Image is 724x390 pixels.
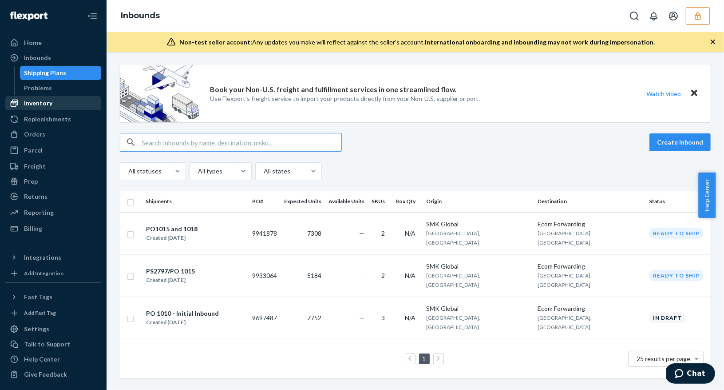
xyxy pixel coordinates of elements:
[666,363,715,386] iframe: Opens a widget where you can chat to one of our agents
[625,7,643,25] button: Open Search Box
[24,68,67,77] div: Shipping Plans
[426,220,530,229] div: SMK Global
[649,228,704,239] div: Ready to ship
[307,314,321,322] span: 7752
[423,191,534,212] th: Origin
[307,272,321,279] span: 5184
[405,272,415,279] span: N/A
[127,167,128,176] input: All statuses
[425,38,655,46] span: International onboarding and inbounding may not work during impersonation.
[5,205,101,220] a: Reporting
[538,314,592,330] span: [GEOGRAPHIC_DATA], [GEOGRAPHIC_DATA]
[381,314,385,322] span: 3
[24,269,63,277] div: Add Integration
[649,133,711,151] button: Create inbound
[24,293,52,302] div: Fast Tags
[641,87,687,100] button: Watch video
[5,352,101,366] a: Help Center
[5,36,101,50] a: Home
[24,370,67,379] div: Give Feedback
[10,12,47,20] img: Flexport logo
[5,51,101,65] a: Inbounds
[24,99,52,108] div: Inventory
[24,325,49,334] div: Settings
[421,355,428,362] a: Page 1 is your current page
[249,191,281,212] th: PO#
[645,191,711,212] th: Status
[24,38,42,47] div: Home
[24,115,71,124] div: Replenishments
[24,177,38,186] div: Prep
[5,112,101,126] a: Replenishments
[698,173,716,218] button: Help Center
[405,314,415,322] span: N/A
[249,254,281,297] td: 9933064
[5,250,101,265] button: Integrations
[538,262,642,271] div: Ecom Forwarding
[5,96,101,110] a: Inventory
[359,314,364,322] span: —
[146,225,198,233] div: PO1015 and 1018
[142,133,341,151] input: Search inbounds by name, destination, msku...
[359,229,364,237] span: —
[146,233,198,242] div: Created [DATE]
[5,308,101,318] a: Add Fast Tag
[24,340,70,349] div: Talk to Support
[5,322,101,336] a: Settings
[534,191,645,212] th: Destination
[24,84,52,92] div: Problems
[24,224,42,233] div: Billing
[5,127,101,141] a: Orders
[114,3,167,29] ol: breadcrumbs
[325,191,368,212] th: Available Units
[210,94,480,103] p: Use Flexport’s freight service to import your products directly from your Non-U.S. supplier or port.
[24,146,43,155] div: Parcel
[426,262,530,271] div: SMK Global
[146,318,219,327] div: Created [DATE]
[381,229,385,237] span: 2
[146,267,195,276] div: PS2797/PO 1015
[249,297,281,339] td: 9697487
[5,174,101,189] a: Prep
[426,304,530,313] div: SMK Global
[142,191,249,212] th: Shipments
[5,367,101,382] button: Give Feedback
[649,270,704,281] div: Ready to ship
[146,276,195,285] div: Created [DATE]
[637,355,691,362] span: 25 results per page
[5,268,101,279] a: Add Integration
[538,230,592,246] span: [GEOGRAPHIC_DATA], [GEOGRAPHIC_DATA]
[538,272,592,288] span: [GEOGRAPHIC_DATA], [GEOGRAPHIC_DATA]
[307,229,321,237] span: 7308
[405,229,415,237] span: N/A
[5,221,101,236] a: Billing
[688,87,700,100] button: Close
[210,84,457,95] p: Book your Non-U.S. freight and fulfillment services in one streamlined flow.
[179,38,655,47] div: Any updates you make will reflect against the seller's account.
[197,167,198,176] input: All types
[121,11,160,20] a: Inbounds
[24,208,54,217] div: Reporting
[5,159,101,173] a: Freight
[249,212,281,254] td: 9941878
[538,220,642,229] div: Ecom Forwarding
[5,189,101,204] a: Returns
[368,191,392,212] th: SKUs
[83,7,101,25] button: Close Navigation
[645,7,663,25] button: Open notifications
[20,81,102,95] a: Problems
[381,272,385,279] span: 2
[20,66,102,80] a: Shipping Plans
[24,309,56,317] div: Add Fast Tag
[5,143,101,157] a: Parcel
[665,7,682,25] button: Open account menu
[426,272,480,288] span: [GEOGRAPHIC_DATA], [GEOGRAPHIC_DATA]
[24,53,51,62] div: Inbounds
[5,290,101,304] button: Fast Tags
[392,191,423,212] th: Box Qty
[649,312,686,323] div: In draft
[426,314,480,330] span: [GEOGRAPHIC_DATA], [GEOGRAPHIC_DATA]
[24,192,47,201] div: Returns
